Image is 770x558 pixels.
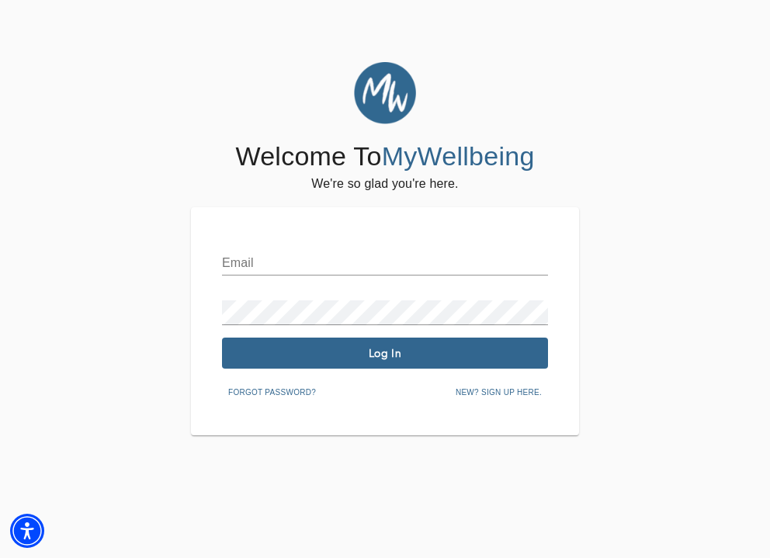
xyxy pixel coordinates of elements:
[449,381,548,404] button: New? Sign up here.
[228,386,316,400] span: Forgot password?
[311,173,458,195] h6: We're so glad you're here.
[228,346,542,361] span: Log In
[222,381,322,404] button: Forgot password?
[10,514,44,548] div: Accessibility Menu
[235,140,534,173] h4: Welcome To
[354,62,416,124] img: MyWellbeing
[382,141,535,171] span: MyWellbeing
[222,338,548,369] button: Log In
[456,386,542,400] span: New? Sign up here.
[222,385,322,397] a: Forgot password?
